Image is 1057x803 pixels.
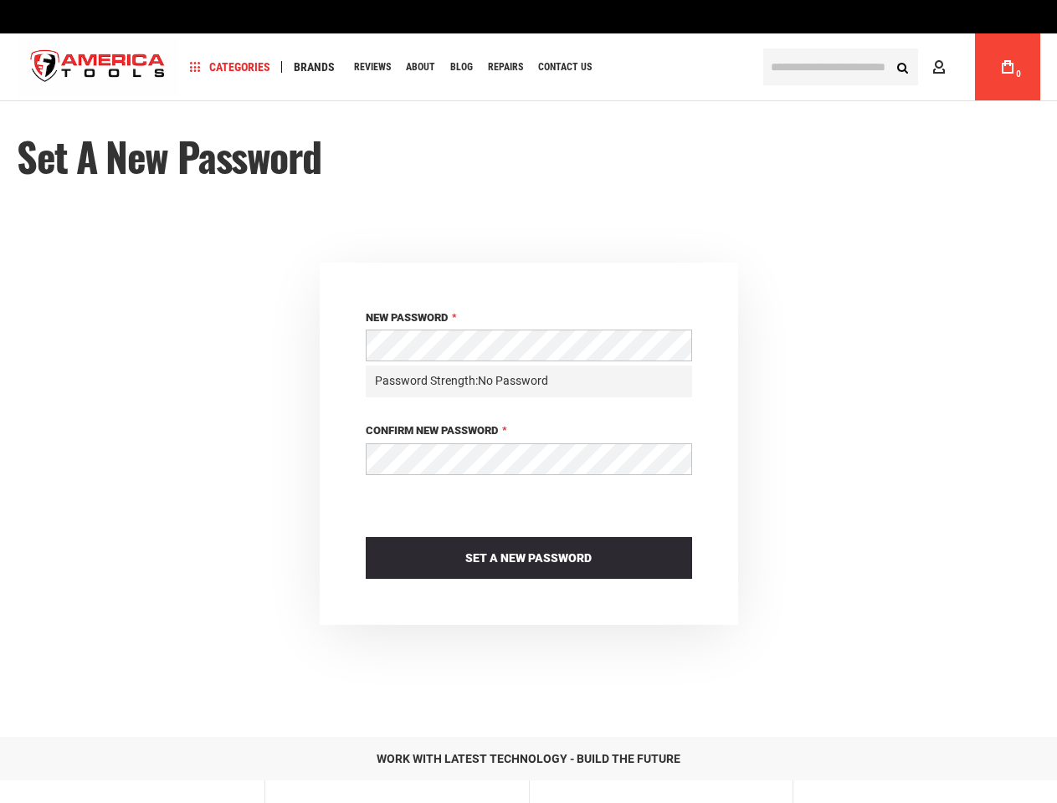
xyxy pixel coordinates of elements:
[1016,69,1021,79] span: 0
[406,62,435,72] span: About
[443,56,480,79] a: Blog
[366,537,692,579] button: Set a New Password
[17,126,321,186] span: Set a New Password
[450,62,473,72] span: Blog
[886,51,918,83] button: Search
[366,311,448,324] span: New Password
[398,56,443,79] a: About
[465,551,592,565] span: Set a New Password
[346,56,398,79] a: Reviews
[294,61,335,73] span: Brands
[286,56,342,79] a: Brands
[488,62,523,72] span: Repairs
[366,366,692,397] div: Password Strength:
[992,33,1024,100] a: 0
[354,62,391,72] span: Reviews
[538,62,592,72] span: Contact Us
[17,36,179,99] img: America Tools
[190,61,270,73] span: Categories
[182,56,278,79] a: Categories
[17,36,179,99] a: store logo
[366,424,498,437] span: Confirm New Password
[478,374,548,387] span: No Password
[531,56,599,79] a: Contact Us
[480,56,531,79] a: Repairs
